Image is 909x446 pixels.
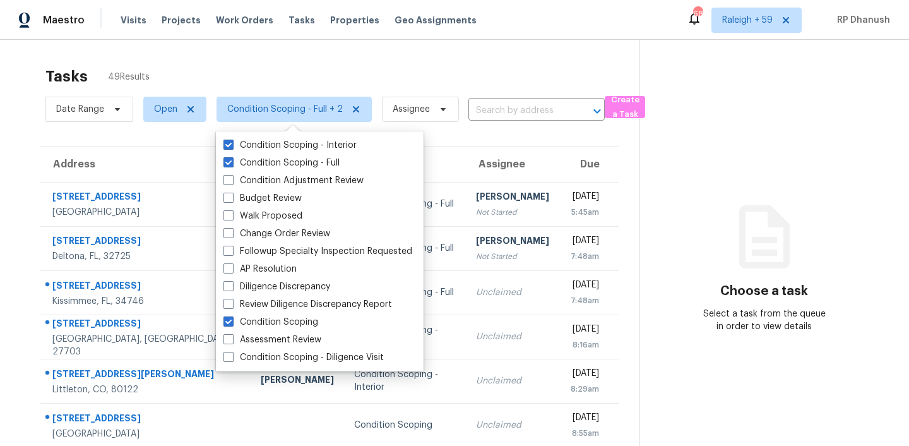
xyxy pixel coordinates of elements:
[223,351,384,364] label: Condition Scoping - Diligence Visit
[45,70,88,83] h2: Tasks
[52,333,241,358] div: [GEOGRAPHIC_DATA], [GEOGRAPHIC_DATA], 27703
[52,279,241,295] div: [STREET_ADDRESS]
[569,383,599,395] div: 8:29am
[702,308,826,333] div: Select a task from the queue in order to view details
[154,103,177,116] span: Open
[288,16,315,25] span: Tasks
[223,139,357,152] label: Condition Scoping - Interior
[605,96,645,118] button: Create a Task
[569,427,599,440] div: 8:55am
[223,298,392,311] label: Review Diligence Discrepancy Report
[476,206,549,219] div: Not Started
[354,368,456,394] div: Condition Scoping - Interior
[223,227,330,240] label: Change Order Review
[476,234,549,250] div: [PERSON_NAME]
[588,102,606,120] button: Open
[223,174,364,187] label: Condition Adjustment Review
[227,103,343,116] span: Condition Scoping - Full + 2
[108,71,150,83] span: 49 Results
[56,103,104,116] span: Date Range
[354,419,456,431] div: Condition Scoping
[330,14,379,27] span: Properties
[569,234,599,250] div: [DATE]
[569,367,599,383] div: [DATE]
[569,294,599,307] div: 7:48am
[223,334,321,346] label: Assessment Review
[569,339,599,351] div: 8:16am
[52,428,241,440] div: [GEOGRAPHIC_DATA]
[720,285,808,298] h3: Choose a task
[722,14,773,27] span: Raleigh + 59
[393,103,430,116] span: Assignee
[466,147,559,182] th: Assignee
[569,190,599,206] div: [DATE]
[52,190,241,206] div: [STREET_ADDRESS]
[261,373,334,389] div: [PERSON_NAME]
[693,8,702,20] div: 688
[395,14,477,27] span: Geo Assignments
[40,147,251,182] th: Address
[223,210,302,222] label: Walk Proposed
[569,323,599,339] div: [DATE]
[52,383,241,396] div: Littleton, CO, 80122
[468,101,569,121] input: Search by address
[476,330,549,343] div: Unclaimed
[476,190,549,206] div: [PERSON_NAME]
[223,245,412,258] label: Followup Specialty Inspection Requested
[52,250,241,263] div: Deltona, FL, 32725
[43,14,85,27] span: Maestro
[569,279,599,294] div: [DATE]
[216,14,273,27] span: Work Orders
[223,263,297,275] label: AP Resolution
[52,295,241,308] div: Kissimmee, FL, 34746
[569,411,599,427] div: [DATE]
[223,157,340,169] label: Condition Scoping - Full
[223,192,302,205] label: Budget Review
[52,317,241,333] div: [STREET_ADDRESS]
[832,14,890,27] span: RP Dhanush
[611,93,639,122] span: Create a Task
[223,316,318,328] label: Condition Scoping
[559,147,619,182] th: Due
[476,375,549,387] div: Unclaimed
[52,234,241,250] div: [STREET_ADDRESS]
[121,14,146,27] span: Visits
[569,250,599,263] div: 7:48am
[162,14,201,27] span: Projects
[476,250,549,263] div: Not Started
[476,419,549,431] div: Unclaimed
[52,368,241,383] div: [STREET_ADDRESS][PERSON_NAME]
[569,206,599,219] div: 5:45am
[52,412,241,428] div: [STREET_ADDRESS]
[52,206,241,219] div: [GEOGRAPHIC_DATA]
[223,280,330,293] label: Diligence Discrepancy
[476,286,549,299] div: Unclaimed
